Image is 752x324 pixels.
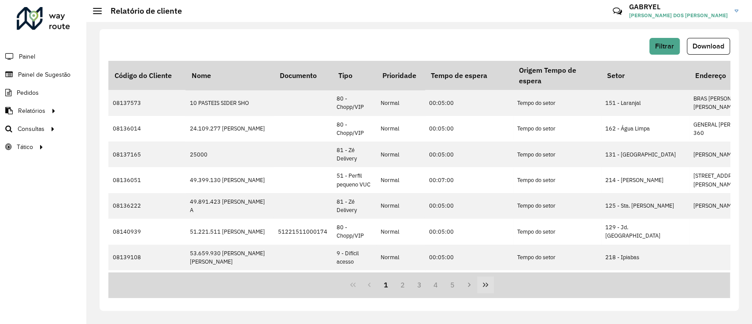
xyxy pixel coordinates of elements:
[513,193,601,219] td: Tempo do setor
[513,219,601,244] td: Tempo do setor
[601,116,689,142] td: 162 - Água Limpa
[332,116,376,142] td: 80 - Chopp/VIP
[376,90,425,115] td: Normal
[108,270,185,296] td: 08140779
[693,42,724,50] span: Download
[108,193,185,219] td: 08136222
[425,219,513,244] td: 00:05:00
[425,167,513,193] td: 00:07:00
[376,245,425,270] td: Normal
[378,276,394,293] button: 1
[601,142,689,167] td: 131 - [GEOGRAPHIC_DATA]
[687,38,730,55] button: Download
[332,142,376,167] td: 81 - Zé Delivery
[108,90,185,115] td: 08137573
[601,270,689,296] td: 153 - [GEOGRAPHIC_DATA]
[655,42,674,50] span: Filtrar
[376,167,425,193] td: Normal
[332,167,376,193] td: 51 - Perfil pequeno VUC
[376,270,425,296] td: Normal
[629,3,728,11] h3: GABRYEL
[425,245,513,270] td: 00:05:00
[185,61,274,90] th: Nome
[274,61,332,90] th: Documento
[102,6,182,16] h2: Relatório de cliente
[601,245,689,270] td: 218 - Ipiabas
[425,142,513,167] td: 00:05:00
[18,106,45,115] span: Relatórios
[18,124,44,134] span: Consultas
[513,116,601,142] td: Tempo do setor
[425,270,513,296] td: 00:05:00
[108,142,185,167] td: 08137165
[425,61,513,90] th: Tempo de espera
[513,142,601,167] td: Tempo do setor
[274,270,332,296] td: 55417247000108
[601,90,689,115] td: 151 - Laranjal
[477,276,494,293] button: Last Page
[461,276,478,293] button: Next Page
[108,219,185,244] td: 08140939
[376,219,425,244] td: Normal
[425,90,513,115] td: 00:05:00
[513,61,601,90] th: Origem Tempo de espera
[17,142,33,152] span: Tático
[108,116,185,142] td: 08136014
[376,193,425,219] td: Normal
[376,142,425,167] td: Normal
[108,245,185,270] td: 08139108
[274,219,332,244] td: 51221511000174
[513,167,601,193] td: Tempo do setor
[108,61,185,90] th: Código do Cliente
[427,276,444,293] button: 4
[513,245,601,270] td: Tempo do setor
[108,167,185,193] td: 08136051
[185,219,274,244] td: 51.221.511 [PERSON_NAME]
[185,90,274,115] td: 10 PASTEIS SIDER SHO
[649,38,680,55] button: Filtrar
[332,61,376,90] th: Tipo
[601,219,689,244] td: 129 - Jd. [GEOGRAPHIC_DATA]
[332,245,376,270] td: 9 - Difícil acesso
[185,142,274,167] td: 25000
[185,193,274,219] td: 49.891.423 [PERSON_NAME] A
[425,193,513,219] td: 00:05:00
[394,276,411,293] button: 2
[185,167,274,193] td: 49.399.130 [PERSON_NAME]
[411,276,428,293] button: 3
[601,61,689,90] th: Setor
[17,88,39,97] span: Pedidos
[18,70,70,79] span: Painel de Sugestão
[425,116,513,142] td: 00:05:00
[376,61,425,90] th: Prioridade
[513,90,601,115] td: Tempo do setor
[332,270,376,296] td: 80 - Chopp/VIP
[332,90,376,115] td: 80 - Chopp/VIP
[601,193,689,219] td: 125 - Sta. [PERSON_NAME]
[444,276,461,293] button: 5
[601,167,689,193] td: 214 - [PERSON_NAME]
[19,52,35,61] span: Painel
[332,193,376,219] td: 81 - Zé Delivery
[185,245,274,270] td: 53.659.930 [PERSON_NAME] [PERSON_NAME]
[629,11,728,19] span: [PERSON_NAME] DOS [PERSON_NAME]
[376,116,425,142] td: Normal
[185,116,274,142] td: 24.109.277 [PERSON_NAME]
[608,2,627,21] a: Contato Rápido
[332,219,376,244] td: 80 - Chopp/VIP
[513,270,601,296] td: Tempo do setor
[185,270,274,296] td: 55.417.247 [PERSON_NAME]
